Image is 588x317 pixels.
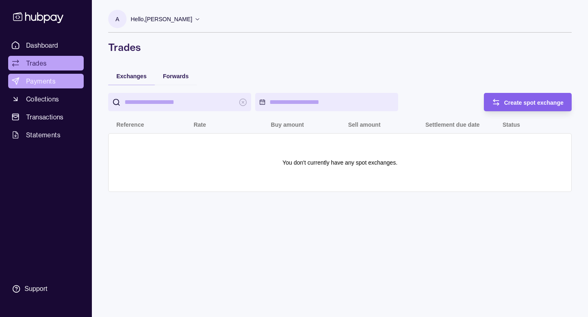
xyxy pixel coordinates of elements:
a: Payments [8,74,84,88]
p: A [116,15,119,24]
a: Dashboard [8,38,84,53]
span: Payments [26,76,56,86]
a: Transactions [8,110,84,124]
p: You don't currently have any spot exchanges. [283,158,398,167]
span: Forwards [163,73,189,79]
div: Support [24,284,47,293]
h1: Trades [108,41,572,54]
p: Reference [116,121,144,128]
p: Settlement due date [425,121,480,128]
span: Statements [26,130,60,140]
a: Support [8,280,84,297]
p: Rate [194,121,206,128]
span: Trades [26,58,47,68]
span: Collections [26,94,59,104]
p: Status [503,121,520,128]
p: Hello, [PERSON_NAME] [131,15,192,24]
span: Dashboard [26,40,58,50]
a: Collections [8,92,84,106]
p: Sell amount [348,121,380,128]
span: Exchanges [116,73,147,79]
button: Create spot exchange [484,93,572,111]
span: Create spot exchange [504,99,564,106]
a: Statements [8,128,84,142]
span: Transactions [26,112,64,122]
input: search [125,93,235,111]
a: Trades [8,56,84,70]
p: Buy amount [271,121,304,128]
